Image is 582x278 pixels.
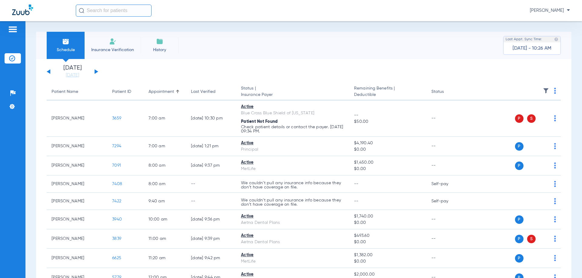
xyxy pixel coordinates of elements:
[554,198,556,204] img: group-dot-blue.svg
[426,83,467,100] th: Status
[186,210,236,229] td: [DATE] 9:36 PM
[79,8,84,13] img: Search Icon
[426,193,467,210] td: Self-pay
[426,249,467,268] td: --
[89,47,136,53] span: Insurance Verification
[241,104,344,110] div: Active
[354,146,421,153] span: $0.00
[144,210,186,229] td: 10:00 AM
[186,249,236,268] td: [DATE] 9:42 PM
[241,233,344,239] div: Active
[186,229,236,249] td: [DATE] 9:39 PM
[241,239,344,245] div: Aetna Dental Plans
[554,216,556,222] img: group-dot-blue.svg
[112,217,122,221] span: 3940
[527,114,536,123] span: S
[76,5,152,17] input: Search for patients
[354,199,359,203] span: --
[144,249,186,268] td: 11:20 AM
[354,258,421,265] span: $0.00
[112,163,121,168] span: 7091
[354,92,421,98] span: Deductible
[241,271,344,278] div: Active
[112,116,121,120] span: 3659
[186,193,236,210] td: --
[241,159,344,166] div: Active
[186,137,236,156] td: [DATE] 1:21 PM
[112,144,121,148] span: 7294
[54,72,91,78] a: [DATE]
[241,166,344,172] div: MetLife
[51,47,80,53] span: Schedule
[62,38,69,45] img: Schedule
[354,112,421,119] span: --
[554,115,556,121] img: group-dot-blue.svg
[241,110,344,116] div: Blue Cross Blue Shield of [US_STATE]
[241,119,278,124] span: Patient Not Found
[112,237,121,241] span: 3839
[186,100,236,137] td: [DATE] 10:30 PM
[354,119,421,125] span: $50.00
[554,236,556,242] img: group-dot-blue.svg
[527,235,536,243] span: S
[112,89,139,95] div: Patient ID
[426,210,467,229] td: --
[52,89,102,95] div: Patient Name
[354,182,359,186] span: --
[109,38,116,45] img: Manual Insurance Verification
[47,249,107,268] td: [PERSON_NAME]
[530,8,570,14] span: [PERSON_NAME]
[354,166,421,172] span: $0.00
[426,137,467,156] td: --
[47,137,107,156] td: [PERSON_NAME]
[191,89,216,95] div: Last Verified
[515,235,523,243] span: P
[426,156,467,175] td: --
[112,182,122,186] span: 7408
[354,252,421,258] span: $1,382.00
[144,137,186,156] td: 7:00 AM
[191,89,231,95] div: Last Verified
[554,181,556,187] img: group-dot-blue.svg
[349,83,426,100] th: Remaining Benefits |
[354,140,421,146] span: $4,190.40
[241,198,344,207] p: We couldn’t pull any insurance info because they don’t have coverage on file.
[241,92,344,98] span: Insurance Payer
[515,254,523,263] span: P
[354,159,421,166] span: $1,450.00
[149,89,181,95] div: Appointment
[144,193,186,210] td: 9:40 AM
[149,89,174,95] div: Appointment
[354,239,421,245] span: $0.00
[354,233,421,239] span: $493.60
[47,229,107,249] td: [PERSON_NAME]
[54,65,91,78] li: [DATE]
[426,175,467,193] td: Self-pay
[515,114,523,123] span: P
[241,140,344,146] div: Active
[515,215,523,224] span: P
[112,256,121,260] span: 6625
[47,100,107,137] td: [PERSON_NAME]
[112,199,121,203] span: 7422
[543,88,549,94] img: filter.svg
[552,249,582,278] iframe: Chat Widget
[8,26,18,33] img: hamburger-icon
[144,175,186,193] td: 8:00 AM
[47,156,107,175] td: [PERSON_NAME]
[156,38,163,45] img: History
[513,45,551,51] span: [DATE] - 10:26 AM
[554,88,556,94] img: group-dot-blue.svg
[186,175,236,193] td: --
[241,213,344,220] div: Active
[47,175,107,193] td: [PERSON_NAME]
[515,162,523,170] span: P
[241,125,344,133] p: Check patient details or contact the payer. [DATE] 09:34 PM.
[144,100,186,137] td: 7:00 AM
[47,210,107,229] td: [PERSON_NAME]
[515,142,523,151] span: P
[112,89,131,95] div: Patient ID
[145,47,174,53] span: History
[47,193,107,210] td: [PERSON_NAME]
